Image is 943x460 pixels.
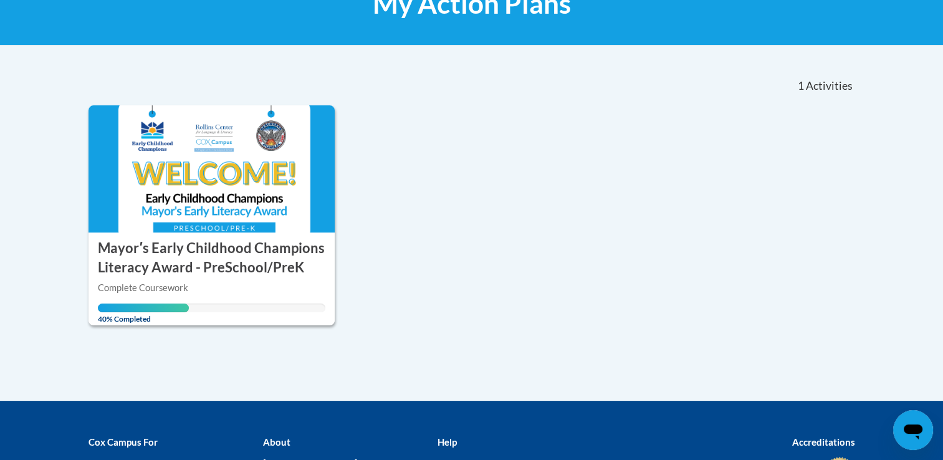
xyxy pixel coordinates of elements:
[797,79,803,93] span: 1
[89,105,335,325] a: Course Logo Mayorʹs Early Childhood Champions Literacy Award - PreSchool/PreKComplete CourseworkY...
[98,304,189,323] span: 40% Completed
[792,436,855,448] b: Accreditations
[89,105,335,232] img: Course Logo
[98,281,326,295] div: Complete Coursework
[98,304,189,312] div: Your progress
[262,436,290,448] b: About
[89,436,158,448] b: Cox Campus For
[893,410,933,450] iframe: Button to launch messaging window
[806,79,853,93] span: Activities
[98,239,326,277] h3: Mayorʹs Early Childhood Champions Literacy Award - PreSchool/PreK
[437,436,456,448] b: Help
